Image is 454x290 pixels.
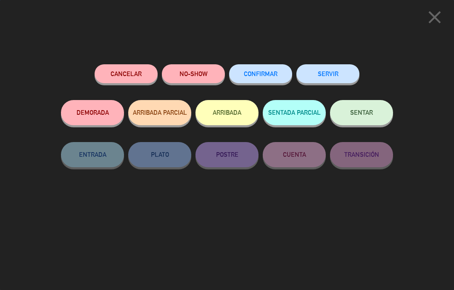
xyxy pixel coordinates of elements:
[330,142,393,167] button: TRANSICIÓN
[330,100,393,125] button: SENTAR
[424,7,445,28] i: close
[162,64,225,83] button: NO-SHOW
[422,6,448,31] button: close
[350,109,373,116] span: SENTAR
[195,142,259,167] button: POSTRE
[263,100,326,125] button: SENTADA PARCIAL
[61,142,124,167] button: ENTRADA
[61,100,124,125] button: DEMORADA
[263,142,326,167] button: CUENTA
[244,70,277,77] span: CONFIRMAR
[229,64,292,83] button: CONFIRMAR
[133,109,187,116] span: ARRIBADA PARCIAL
[95,64,158,83] button: Cancelar
[195,100,259,125] button: ARRIBADA
[296,64,359,83] button: SERVIR
[128,100,191,125] button: ARRIBADA PARCIAL
[128,142,191,167] button: PLATO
